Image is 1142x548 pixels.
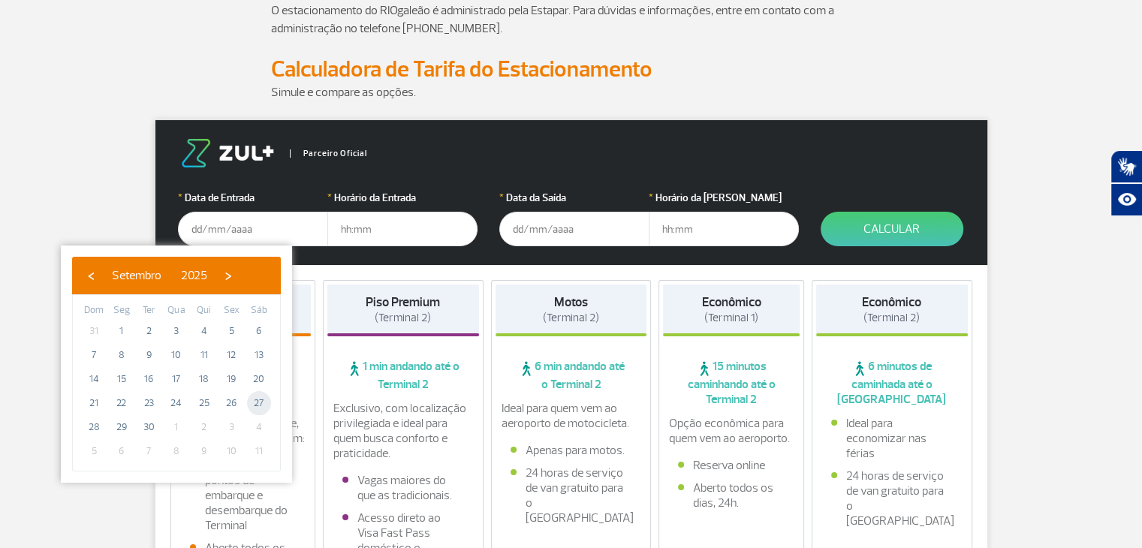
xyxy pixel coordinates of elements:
strong: Econômico [862,294,921,310]
li: Fácil acesso aos pontos de embarque e desembarque do Terminal [190,458,297,533]
li: Ideal para economizar nas férias [831,416,953,461]
span: 7 [82,343,106,367]
span: 24 [164,391,188,415]
input: dd/mm/aaaa [178,212,328,246]
img: logo-zul.png [178,139,277,167]
span: 22 [110,391,134,415]
span: 9 [137,343,161,367]
span: 28 [82,415,106,439]
span: 2 [192,415,216,439]
span: 1 min andando até o Terminal 2 [327,359,479,392]
span: 18 [192,367,216,391]
th: weekday [218,303,246,319]
th: weekday [190,303,218,319]
label: Horário da [PERSON_NAME] [649,190,799,206]
span: 8 [164,439,188,463]
li: Aberto todos os dias, 24h. [678,480,785,510]
span: 31 [82,319,106,343]
span: 1 [110,319,134,343]
span: Setembro [112,268,161,283]
p: O estacionamento do RIOgaleão é administrado pela Estapar. Para dúvidas e informações, entre em c... [271,2,872,38]
p: Simule e compare as opções. [271,83,872,101]
button: Calcular [821,212,963,246]
span: 9 [192,439,216,463]
input: hh:mm [327,212,478,246]
bs-datepicker-container: calendar [61,245,292,483]
span: 2 [137,319,161,343]
span: 25 [192,391,216,415]
div: Plugin de acessibilidade da Hand Talk. [1110,150,1142,216]
label: Data de Entrada [178,190,328,206]
p: Ideal para quem vem ao aeroporto de motocicleta. [502,401,641,431]
span: 27 [247,391,271,415]
span: 21 [82,391,106,415]
strong: Motos [554,294,588,310]
bs-datepicker-navigation-view: ​ ​ ​ [80,266,240,281]
span: 1 [164,415,188,439]
span: 6 [110,439,134,463]
span: 4 [192,319,216,343]
li: 24 horas de serviço de van gratuito para o [GEOGRAPHIC_DATA] [831,468,953,528]
span: 3 [219,415,243,439]
input: dd/mm/aaaa [499,212,649,246]
span: 19 [219,367,243,391]
li: Vagas maiores do que as tradicionais. [342,473,464,503]
span: 30 [137,415,161,439]
span: 6 min andando até o Terminal 2 [496,359,647,392]
span: 13 [247,343,271,367]
li: Reserva online [678,458,785,473]
button: › [217,264,240,287]
span: 26 [219,391,243,415]
button: ‹ [80,264,102,287]
label: Horário da Entrada [327,190,478,206]
span: 16 [137,367,161,391]
p: Exclusivo, com localização privilegiada e ideal para quem busca conforto e praticidade. [333,401,473,461]
span: 8 [110,343,134,367]
button: 2025 [171,264,217,287]
span: 15 [110,367,134,391]
button: Setembro [102,264,171,287]
span: 2025 [181,268,207,283]
span: 17 [164,367,188,391]
span: 23 [137,391,161,415]
button: Abrir recursos assistivos. [1110,183,1142,216]
span: (Terminal 2) [375,311,431,325]
button: Abrir tradutor de língua de sinais. [1110,150,1142,183]
strong: Piso Premium [366,294,440,310]
span: 5 [219,319,243,343]
span: 12 [219,343,243,367]
span: 14 [82,367,106,391]
span: (Terminal 2) [863,311,920,325]
h2: Calculadora de Tarifa do Estacionamento [271,56,872,83]
label: Data da Saída [499,190,649,206]
span: Parceiro Oficial [290,149,367,158]
span: 6 minutos de caminhada até o [GEOGRAPHIC_DATA] [816,359,968,407]
span: (Terminal 2) [543,311,599,325]
span: 10 [219,439,243,463]
th: weekday [80,303,108,319]
span: 20 [247,367,271,391]
strong: Econômico [702,294,761,310]
th: weekday [245,303,273,319]
input: hh:mm [649,212,799,246]
span: 29 [110,415,134,439]
li: Apenas para motos. [511,443,632,458]
th: weekday [108,303,136,319]
span: 4 [247,415,271,439]
span: 5 [82,439,106,463]
span: 15 minutos caminhando até o Terminal 2 [663,359,800,407]
span: 3 [164,319,188,343]
span: 7 [137,439,161,463]
span: 10 [164,343,188,367]
p: Opção econômica para quem vem ao aeroporto. [669,416,794,446]
span: 11 [247,439,271,463]
span: 11 [192,343,216,367]
th: weekday [163,303,191,319]
th: weekday [135,303,163,319]
li: 24 horas de serviço de van gratuito para o [GEOGRAPHIC_DATA] [511,465,632,525]
span: 6 [247,319,271,343]
span: (Terminal 1) [704,311,758,325]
